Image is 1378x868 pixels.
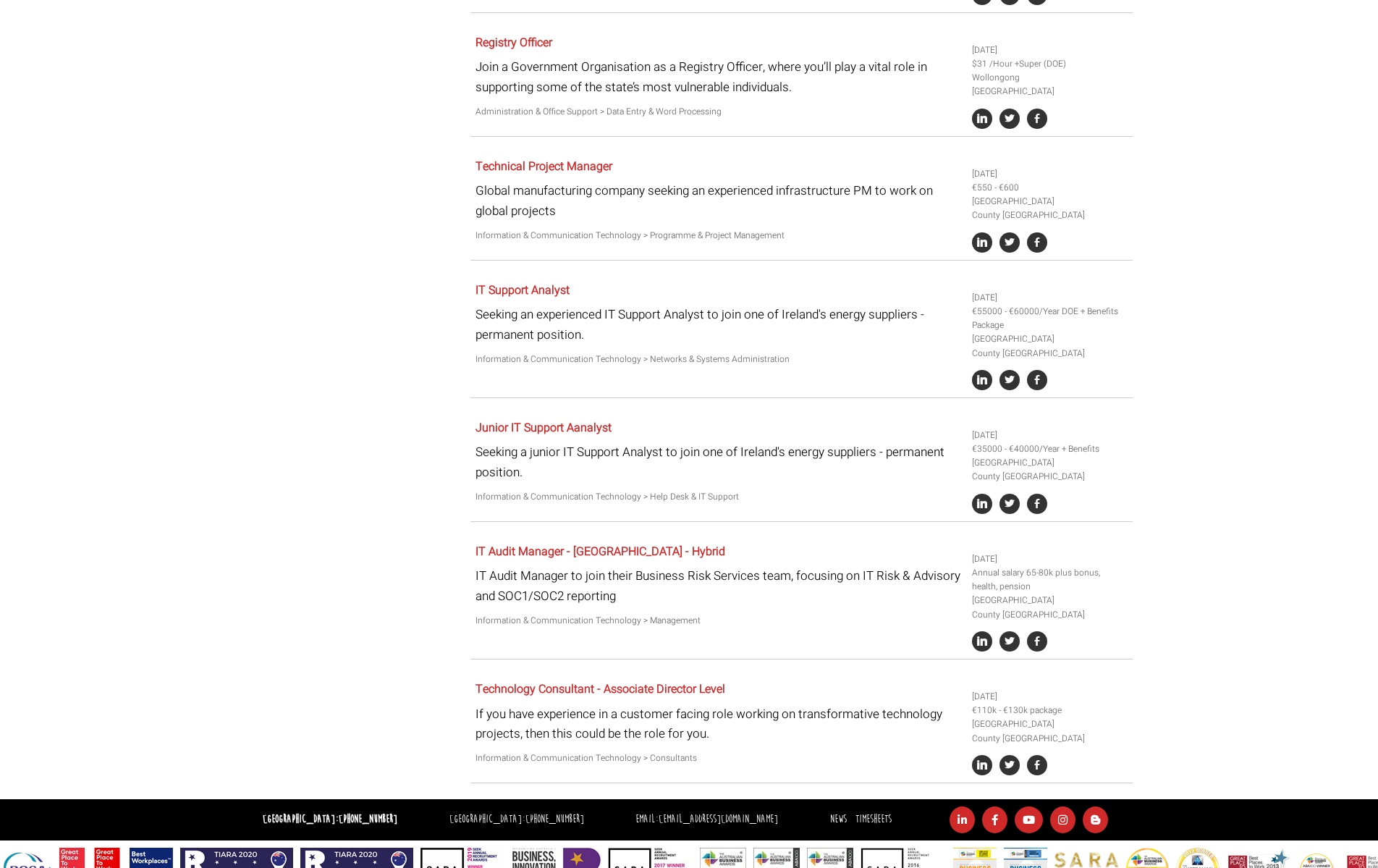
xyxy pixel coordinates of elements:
li: Wollongong [GEOGRAPHIC_DATA] [972,71,1127,98]
p: Administration & Office Support > Data Entry & Word Processing [475,105,961,119]
li: [GEOGRAPHIC_DATA] County [GEOGRAPHIC_DATA] [972,594,1127,621]
a: IT Support Analyst [475,282,570,299]
li: [GEOGRAPHIC_DATA] County [GEOGRAPHIC_DATA] [972,195,1127,222]
li: €550 - €600 [972,181,1127,195]
li: [DATE] [972,291,1127,305]
p: Information & Communication Technology > Management [475,614,961,628]
a: IT Audit Manager - [GEOGRAPHIC_DATA] - Hybrid [475,543,725,560]
a: Technology Consultant - Associate Director Level [475,681,725,698]
li: [DATE] [972,167,1127,181]
p: If you have experience in a customer facing role working on transformative technology projects, t... [475,704,961,743]
p: Seeking a junior IT Support Analyst to join one of Ireland's energy suppliers - permanent position. [475,442,961,481]
p: Information & Communication Technology > Networks & Systems Administration [475,353,961,366]
p: Global manufacturing company seeking an experienced infrastructure PM to work on global projects [475,181,961,220]
p: IT Audit Manager to join their Business Risk Services team, focusing on IT Risk & Advisory and SO... [475,566,961,605]
a: News [830,812,847,826]
p: Seeking an experienced IT Support Analyst to join one of Ireland's energy suppliers - permanent p... [475,305,961,344]
a: [PHONE_NUMBER] [339,812,397,826]
a: Registry Officer [475,34,552,51]
a: Junior IT Support Aanalyst [475,419,612,437]
li: [GEOGRAPHIC_DATA]: [446,809,588,830]
li: [GEOGRAPHIC_DATA] County [GEOGRAPHIC_DATA] [972,717,1127,745]
li: [GEOGRAPHIC_DATA] County [GEOGRAPHIC_DATA] [972,456,1127,484]
li: [DATE] [972,552,1127,566]
a: [PHONE_NUMBER] [525,812,584,826]
p: Information & Communication Technology > Help Desk & IT Support [475,490,961,504]
p: Information & Communication Technology > Consultants [475,751,961,765]
a: Technical Project Manager [475,158,612,175]
li: €55000 - €60000/Year DOE + Benefits Package [972,305,1127,332]
strong: [GEOGRAPHIC_DATA]: [263,812,397,826]
a: [EMAIL_ADDRESS][DOMAIN_NAME] [659,812,778,826]
li: €110k - €130k package [972,704,1127,717]
p: Information & Communication Technology > Programme & Project Management [475,229,961,243]
li: $31 /Hour +Super (DOE) [972,57,1127,71]
li: €35000 - €40000/Year + Benefits [972,442,1127,456]
p: Join a Government Organisation as a Registry Officer, where you’ll play a vital role in supportin... [475,57,961,96]
a: Timesheets [855,812,892,826]
li: [GEOGRAPHIC_DATA] County [GEOGRAPHIC_DATA] [972,332,1127,360]
li: [DATE] [972,690,1127,704]
li: [DATE] [972,429,1127,442]
li: Email: [632,809,782,830]
li: [DATE] [972,43,1127,57]
li: Annual salary 65-80k plus bonus, health, pension [972,566,1127,594]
